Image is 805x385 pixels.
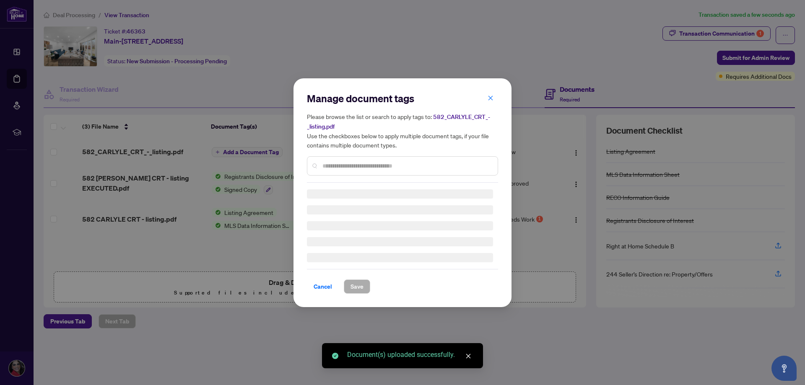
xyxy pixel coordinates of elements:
[344,279,370,294] button: Save
[307,112,498,150] h5: Please browse the list or search to apply tags to: Use the checkboxes below to apply multiple doc...
[314,280,332,293] span: Cancel
[465,353,471,359] span: close
[771,356,797,381] button: Open asap
[307,113,490,130] span: 582_CARLYLE_CRT_-_listing.pdf
[464,351,473,361] a: Close
[307,279,339,294] button: Cancel
[347,350,473,360] div: Document(s) uploaded successfully.
[332,353,338,359] span: check-circle
[488,95,493,101] span: close
[307,92,498,105] h2: Manage document tags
